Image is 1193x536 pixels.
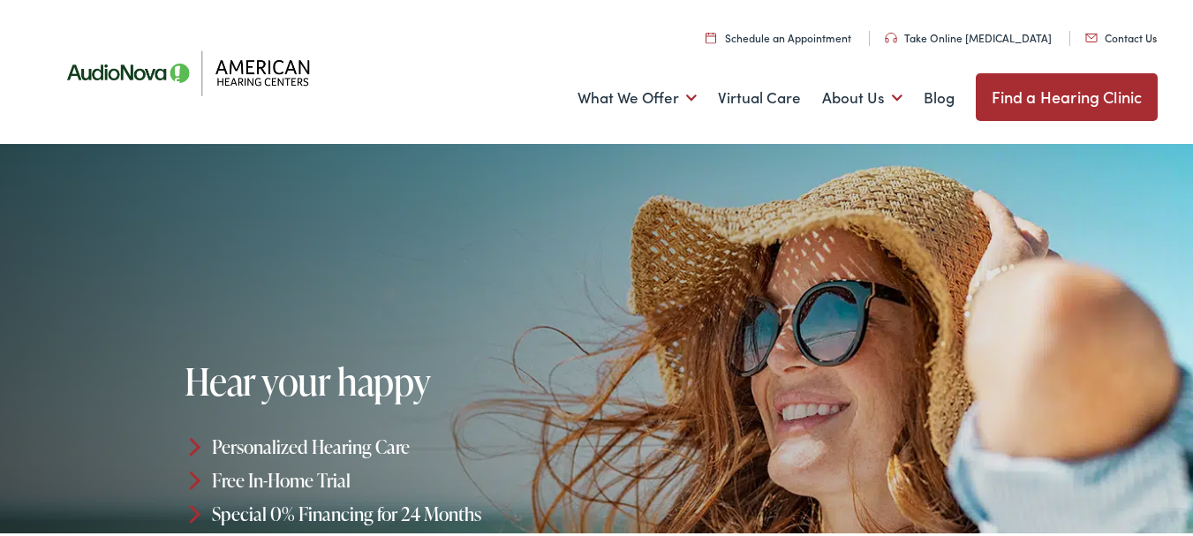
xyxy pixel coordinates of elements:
a: About Us [822,63,902,128]
a: Contact Us [1085,27,1157,42]
img: utility icon [885,30,897,41]
img: utility icon [1085,31,1098,40]
li: Free In-Home Trial [185,461,602,494]
a: Find a Hearing Clinic [976,71,1159,118]
a: Blog [924,63,955,128]
a: Schedule an Appointment [706,27,851,42]
img: utility icon [706,29,716,41]
li: Personalized Hearing Care [185,427,602,461]
a: What We Offer [578,63,697,128]
h1: Hear your happy [185,359,602,399]
a: Virtual Care [718,63,801,128]
li: Special 0% Financing for 24 Months [185,494,602,528]
a: Take Online [MEDICAL_DATA] [885,27,1052,42]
